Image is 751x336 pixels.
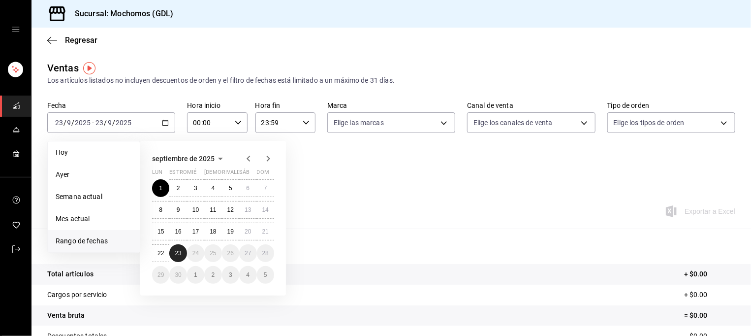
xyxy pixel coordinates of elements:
[210,206,216,213] abbr: 11 de septiembre de 2025
[210,250,216,257] abbr: 25 de septiembre de 2025
[239,266,256,284] button: 4 de octubre de 2025
[246,271,250,278] abbr: 4 de octubre de 2025
[246,185,250,192] abbr: 6 de septiembre de 2025
[47,269,94,279] p: Total artículos
[157,250,164,257] abbr: 22 de septiembre de 2025
[63,119,66,127] span: /
[262,228,269,235] abbr: 21 de septiembre de 2025
[157,271,164,278] abbr: 29 de septiembre de 2025
[204,179,221,197] button: 4 de septiembre de 2025
[65,35,97,45] span: Regresar
[47,240,735,252] p: Resumen
[227,206,234,213] abbr: 12 de septiembre de 2025
[55,119,63,127] input: --
[227,228,234,235] abbr: 19 de septiembre de 2025
[264,185,267,192] abbr: 7 de septiembre de 2025
[152,266,169,284] button: 29 de septiembre de 2025
[187,179,204,197] button: 3 de septiembre de 2025
[212,271,215,278] abbr: 2 de octubre de 2025
[192,250,199,257] abbr: 24 de septiembre de 2025
[257,179,274,197] button: 7 de septiembre de 2025
[262,250,269,257] abbr: 28 de septiembre de 2025
[194,271,197,278] abbr: 1 de octubre de 2025
[255,102,315,109] label: Hora fin
[47,75,735,86] div: Los artículos listados no incluyen descuentos de orden y el filtro de fechas está limitado a un m...
[56,192,132,202] span: Semana actual
[187,266,204,284] button: 1 de octubre de 2025
[473,118,552,128] span: Elige los canales de venta
[257,244,274,262] button: 28 de septiembre de 2025
[222,201,239,219] button: 12 de septiembre de 2025
[152,201,169,219] button: 8 de septiembre de 2025
[187,201,204,219] button: 10 de septiembre de 2025
[177,185,180,192] abbr: 2 de septiembre de 2025
[222,266,239,284] button: 3 de octubre de 2025
[12,26,20,34] button: cajón abierto
[47,102,175,109] label: Fecha
[92,119,94,127] span: -
[47,310,85,321] p: Venta bruta
[239,179,256,197] button: 6 de septiembre de 2025
[71,119,74,127] span: /
[47,61,79,75] div: Ventas
[194,185,197,192] abbr: 3 de septiembre de 2025
[684,290,735,300] p: + $0.00
[152,244,169,262] button: 22 de septiembre de 2025
[467,102,595,109] label: Canal de venta
[169,244,187,262] button: 23 de septiembre de 2025
[239,201,256,219] button: 13 de septiembre de 2025
[74,119,91,127] input: ----
[47,35,97,45] button: Regresar
[222,179,239,197] button: 5 de septiembre de 2025
[222,223,239,240] button: 19 de septiembre de 2025
[169,223,187,240] button: 16 de septiembre de 2025
[169,201,187,219] button: 9 de septiembre de 2025
[222,169,249,179] abbr: viernes
[104,119,107,127] span: /
[47,290,107,300] p: Cargos por servicio
[227,250,234,257] abbr: 26 de septiembre de 2025
[210,228,216,235] abbr: 18 de septiembre de 2025
[187,102,247,109] label: Hora inicio
[222,244,239,262] button: 26 de septiembre de 2025
[684,310,735,321] p: = $0.00
[262,206,269,213] abbr: 14 de septiembre de 2025
[204,201,221,219] button: 11 de septiembre de 2025
[177,206,180,213] abbr: 9 de septiembre de 2025
[192,228,199,235] abbr: 17 de septiembre de 2025
[175,228,181,235] abbr: 16 de septiembre de 2025
[229,185,232,192] abbr: 5 de septiembre de 2025
[204,244,221,262] button: 25 de septiembre de 2025
[204,266,221,284] button: 2 de octubre de 2025
[152,223,169,240] button: 15 de septiembre de 2025
[175,250,181,257] abbr: 23 de septiembre de 2025
[115,119,132,127] input: ----
[245,206,251,213] abbr: 13 de septiembre de 2025
[264,271,267,278] abbr: 5 de octubre de 2025
[83,62,95,74] img: Marcador de información sobre herramientas
[56,147,132,158] span: Hoy
[204,169,262,179] abbr: jueves
[95,119,104,127] input: --
[175,271,181,278] abbr: 30 de septiembre de 2025
[152,153,226,165] button: septiembre de 2025
[245,228,251,235] abbr: 20 de septiembre de 2025
[212,185,215,192] abbr: 4 de septiembre de 2025
[112,119,115,127] span: /
[157,228,164,235] abbr: 15 de septiembre de 2025
[187,244,204,262] button: 24 de septiembre de 2025
[239,169,250,179] abbr: sábado
[152,155,215,163] span: septiembre de 2025
[239,244,256,262] button: 27 de septiembre de 2025
[56,169,132,180] span: Ayer
[614,118,685,128] span: Elige los tipos de orden
[56,236,132,246] span: Rango de fechas
[239,223,256,240] button: 20 de septiembre de 2025
[169,266,187,284] button: 30 de septiembre de 2025
[67,8,173,20] h3: Sucursal: Mochomos (GDL)
[257,201,274,219] button: 14 de septiembre de 2025
[152,169,162,179] abbr: lunes
[204,223,221,240] button: 18 de septiembre de 2025
[229,271,232,278] abbr: 3 de octubre de 2025
[152,179,169,197] button: 1 de septiembre de 2025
